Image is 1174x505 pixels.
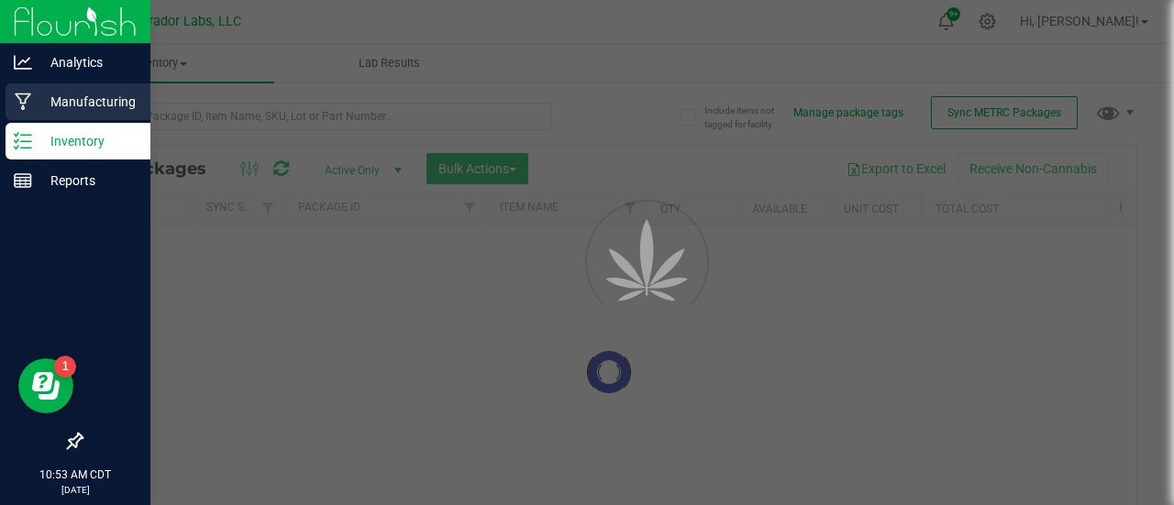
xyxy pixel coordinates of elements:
inline-svg: Reports [14,171,32,190]
p: Analytics [32,51,142,73]
p: [DATE] [8,483,142,497]
inline-svg: Analytics [14,53,32,71]
iframe: Resource center unread badge [54,356,76,378]
inline-svg: Manufacturing [14,93,32,111]
p: Reports [32,170,142,192]
p: Manufacturing [32,91,142,113]
p: 10:53 AM CDT [8,467,142,483]
inline-svg: Inventory [14,132,32,150]
p: Inventory [32,130,142,152]
iframe: Resource center [18,358,73,413]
